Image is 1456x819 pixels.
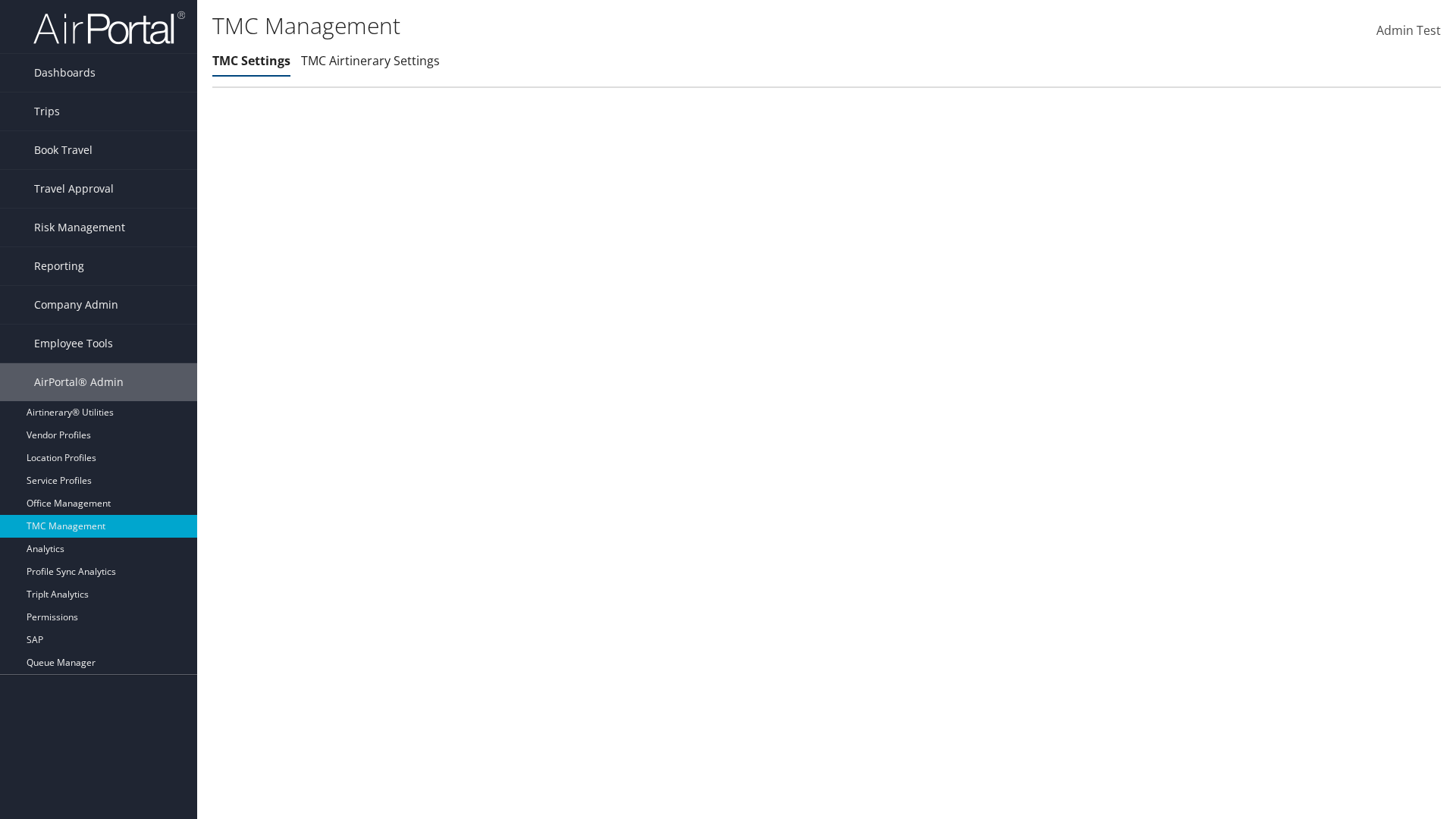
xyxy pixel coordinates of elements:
[212,52,290,69] a: TMC Settings
[34,54,96,92] span: Dashboards
[34,170,114,208] span: Travel Approval
[34,325,113,362] span: Employee Tools
[34,286,118,324] span: Company Admin
[34,363,124,401] span: AirPortal® Admin
[34,209,125,246] span: Risk Management
[1376,22,1441,39] span: Admin Test
[33,10,185,45] img: airportal-logo.png
[34,93,60,130] span: Trips
[1376,8,1441,55] a: Admin Test
[34,247,84,285] span: Reporting
[212,10,1031,42] h1: TMC Management
[34,131,93,169] span: Book Travel
[301,52,440,69] a: TMC Airtinerary Settings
